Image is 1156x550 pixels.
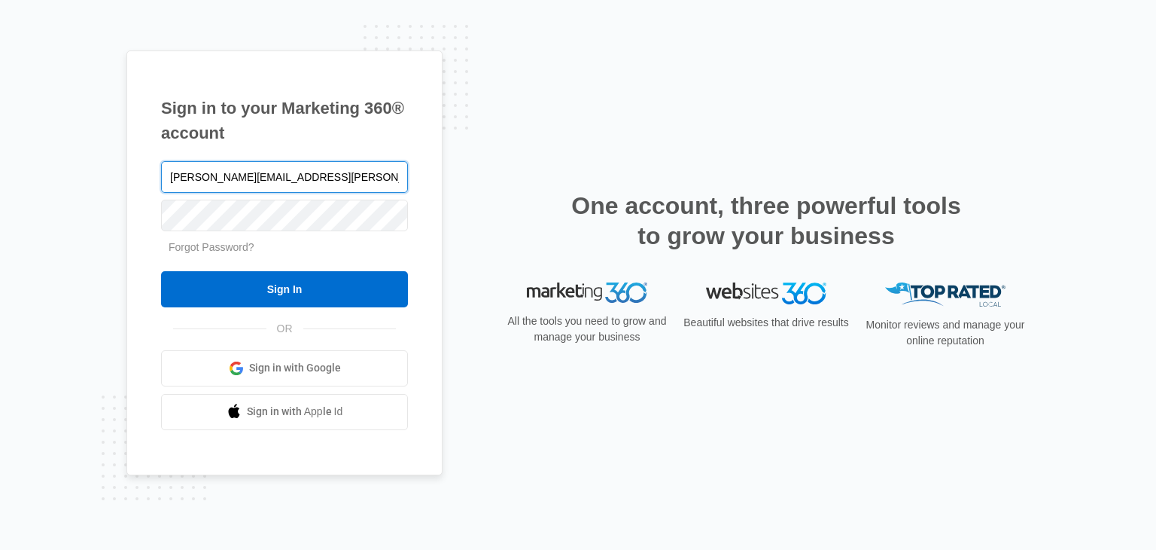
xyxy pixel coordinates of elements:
[161,271,408,307] input: Sign In
[861,317,1030,349] p: Monitor reviews and manage your online reputation
[161,350,408,387] a: Sign in with Google
[161,394,408,430] a: Sign in with Apple Id
[169,241,254,253] a: Forgot Password?
[885,283,1005,307] img: Top Rated Local
[682,315,850,331] p: Beautiful websites that drive results
[249,360,341,376] span: Sign in with Google
[161,161,408,193] input: Email
[503,313,671,345] p: All the tools you need to grow and manage your business
[266,321,303,337] span: OR
[161,96,408,145] h1: Sign in to your Marketing 360® account
[706,283,826,304] img: Websites 360
[567,191,966,251] h2: One account, three powerful tools to grow your business
[527,283,647,304] img: Marketing 360
[247,404,343,420] span: Sign in with Apple Id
